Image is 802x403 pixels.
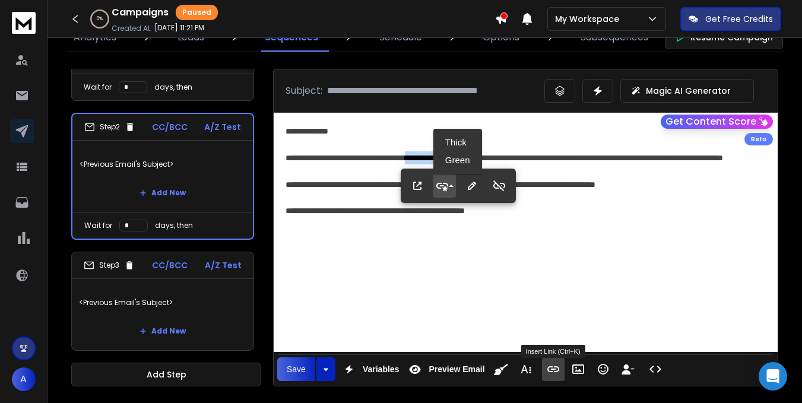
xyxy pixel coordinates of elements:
[286,84,322,98] p: Subject:
[277,357,315,381] button: Save
[71,113,254,240] li: Step2CC/BCCA/Z Test<Previous Email's Subject>Add NewWait fordays, then
[112,24,152,33] p: Created At:
[205,259,242,271] p: A/Z Test
[154,23,204,33] p: [DATE] 11:21 PM
[404,357,487,381] button: Preview Email
[84,122,135,132] div: Step 2
[338,357,402,381] button: Variables
[130,181,195,205] button: Add New
[152,121,188,133] p: CC/BCC
[130,319,195,343] button: Add New
[71,252,254,351] li: Step3CC/BCCA/Z Test<Previous Email's Subject>Add New
[555,13,624,25] p: My Workspace
[204,121,241,133] p: A/Z Test
[567,357,589,381] button: Insert Image (Ctrl+P)
[71,363,261,386] button: Add Step
[154,82,192,92] p: days, then
[80,148,246,181] p: <Previous Email's Subject>
[97,15,103,23] p: 0 %
[406,174,429,198] button: Open Link
[705,13,773,25] p: Get Free Credits
[661,115,773,129] button: Get Content Score
[680,7,781,31] button: Get Free Credits
[744,133,773,145] div: Beta
[759,362,787,391] div: Open Intercom Messenger
[646,85,731,97] p: Magic AI Generator
[12,367,36,391] button: A
[84,82,112,92] p: Wait for
[79,286,246,319] p: <Previous Email's Subject>
[84,260,135,271] div: Step 3
[176,5,218,20] div: Paused
[433,134,482,151] a: Thick
[426,364,487,375] span: Preview Email
[592,357,614,381] button: Emoticons
[521,345,585,358] div: Insert Link (Ctrl+K)
[112,5,169,20] h1: Campaigns
[155,221,193,230] p: days, then
[620,79,754,103] button: Magic AI Generator
[433,151,482,169] a: Green
[84,221,112,230] p: Wait for
[617,357,639,381] button: Insert Unsubscribe Link
[12,12,36,34] img: logo
[360,364,402,375] span: Variables
[644,357,667,381] button: Code View
[152,259,188,271] p: CC/BCC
